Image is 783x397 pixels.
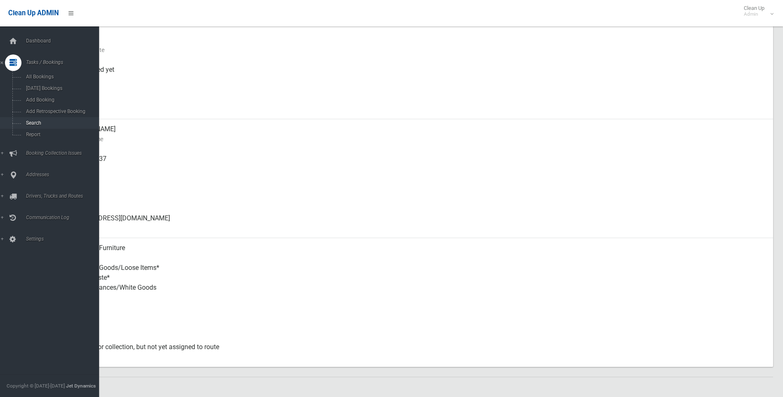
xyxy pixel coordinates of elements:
div: None given [66,179,766,208]
small: Items [66,293,766,302]
div: Approved for collection, but not yet assigned to route [66,337,766,367]
span: All Bookings [24,74,98,80]
span: Drivers, Trucks and Routes [24,193,105,199]
small: Landline [66,194,766,203]
small: Status [66,352,766,362]
small: Collection Date [66,45,766,55]
span: Tasks / Bookings [24,59,105,65]
span: Clean Up [740,5,773,17]
div: No [66,307,766,337]
small: Collected At [66,75,766,85]
span: [DATE] Bookings [24,85,98,91]
a: [EMAIL_ADDRESS][DOMAIN_NAME]Email [36,208,773,238]
small: Oversized [66,322,766,332]
span: Copyright © [DATE]-[DATE] [7,383,65,389]
span: Booking Collection Issues [24,150,105,156]
small: Zone [66,104,766,114]
div: [EMAIL_ADDRESS][DOMAIN_NAME] [66,208,766,238]
div: Household Furniture Electronics Household Goods/Loose Items* Garden Waste* Metal Appliances/White... [66,238,766,307]
span: Add Booking [24,97,98,103]
small: Admin [744,11,764,17]
span: Clean Up ADMIN [8,9,59,17]
span: Add Retrospective Booking [24,109,98,114]
span: Dashboard [24,38,105,44]
span: Addresses [24,172,105,177]
small: Contact Name [66,134,766,144]
div: Not collected yet [66,60,766,90]
span: Report [24,132,98,137]
span: Settings [24,236,105,242]
small: Mobile [66,164,766,174]
strong: Jet Dynamics [66,383,96,389]
div: [DATE] [66,90,766,119]
div: [PERSON_NAME] [66,119,766,149]
div: 0422 401 537 [66,149,766,179]
span: Communication Log [24,215,105,220]
small: Email [66,223,766,233]
div: [DATE] [66,30,766,60]
span: Search [24,120,98,126]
